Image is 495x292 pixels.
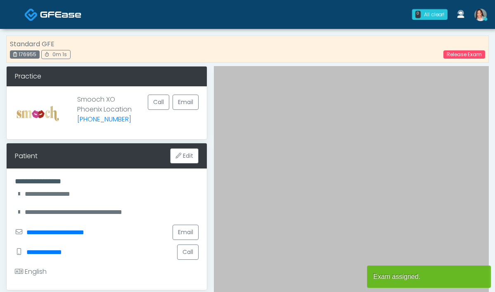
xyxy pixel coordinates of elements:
button: Edit [170,148,199,164]
div: 176955 [10,50,40,59]
a: [PHONE_NUMBER] [77,114,131,124]
article: Exam assigned. [367,266,491,288]
button: Call [177,245,199,260]
div: Practice [7,66,207,86]
img: Provider image [15,95,61,131]
img: Docovia [24,8,38,21]
a: Email [173,95,199,110]
p: Smooch XO Phoenix Location [77,95,132,124]
a: Release Exam [443,50,485,59]
a: Email [173,225,199,240]
strong: Standard GFE [10,39,54,49]
span: 0m 1s [52,51,67,58]
div: All clear! [424,11,444,18]
button: Call [148,95,169,110]
div: English [15,267,47,277]
img: Docovia [40,10,81,19]
img: Jennifer Ekeh [474,9,487,21]
div: Patient [15,151,38,161]
a: 0 All clear! [407,6,452,23]
div: 0 [415,11,421,18]
a: Docovia [24,1,81,28]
